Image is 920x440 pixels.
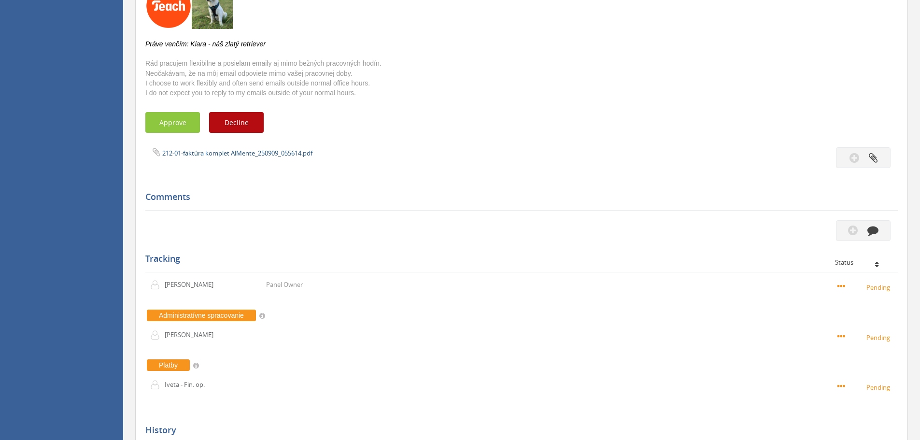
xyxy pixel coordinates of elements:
span: Administratívne spracovanie [147,310,256,321]
i: Práve venčím: Kiara - náš zlatý retriever [145,40,266,48]
div: Status [835,259,891,266]
p: Iveta - Fin. op. [165,380,220,389]
img: user-icon.png [150,380,165,390]
span: Platby [147,359,190,371]
small: Pending [837,282,893,292]
h5: Tracking [145,254,891,264]
button: Decline [209,112,264,133]
font: I do not expect you to reply to my emails outside of your normal hours. [145,89,356,97]
p: Panel Owner [266,280,303,289]
small: Pending [837,382,893,392]
font: Neočakávam, že na môj email odpoviete mimo vašej pracovnej doby. [145,70,353,77]
font: I choose to work flexibly and often send emails outside normal office hours. [145,79,370,87]
p: [PERSON_NAME] [165,330,220,340]
img: user-icon.png [150,280,165,290]
a: 212-01-faktúra komplet AlMente_250909_055614.pdf [162,149,312,157]
p: [PERSON_NAME] [165,280,220,289]
button: Approve [145,112,200,133]
font: Rád pracujem flexibilne a posielam emaily aj mimo bežných pracovných hodín. [145,59,382,67]
h5: Comments [145,192,891,202]
img: user-icon.png [150,330,165,340]
small: Pending [837,332,893,342]
h5: History [145,426,891,435]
